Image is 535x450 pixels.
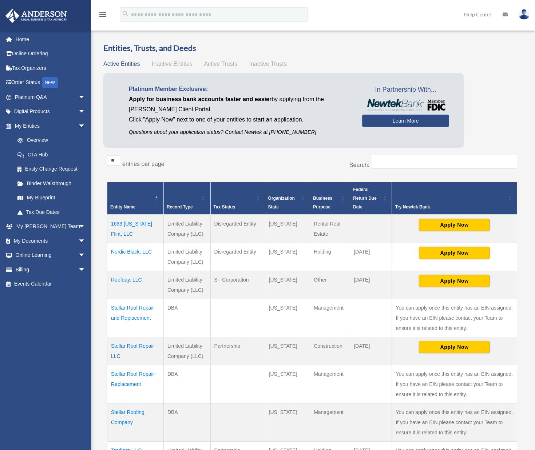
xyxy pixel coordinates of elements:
td: [US_STATE] [265,365,310,403]
a: Events Calendar [5,277,96,291]
span: Active Entities [103,61,140,67]
div: Try Newtek Bank [395,203,506,211]
p: by applying from the [PERSON_NAME] Client Portal. [129,94,351,115]
td: 1633 [US_STATE] Flint, LLC [107,215,164,243]
p: Platinum Member Exclusive: [129,84,351,94]
label: Search: [349,162,369,168]
td: [US_STATE] [265,337,310,365]
a: Digital Productsarrow_drop_down [5,104,96,119]
th: Business Purpose: Activate to sort [310,182,350,215]
p: Click "Apply Now" next to one of your entities to start an application. [129,115,351,125]
td: Roofday, LLC [107,271,164,299]
td: DBA [163,403,210,441]
img: Anderson Advisors Platinum Portal [3,9,69,23]
span: arrow_drop_down [78,248,93,263]
span: Inactive Trusts [249,61,287,67]
span: Organization State [268,196,295,210]
td: [US_STATE] [265,215,310,243]
td: Stellar Roofing Company [107,403,164,441]
td: [DATE] [350,337,392,365]
td: Limited Liability Company (LLC) [163,337,210,365]
td: [US_STATE] [265,403,310,441]
span: arrow_drop_down [78,104,93,119]
td: DBA [163,299,210,337]
a: Entity Change Request [10,162,93,176]
p: Questions about your application status? Contact Newtek at [PHONE_NUMBER] [129,128,351,137]
td: Management [310,403,350,441]
td: Stellar Roof Repair-Replacement [107,365,164,403]
th: Federal Return Due Date: Activate to sort [350,182,392,215]
td: Management [310,299,350,337]
td: Management [310,365,350,403]
span: Federal Return Due Date [353,187,377,210]
td: Holding [310,243,350,271]
td: [US_STATE] [265,299,310,337]
td: You can apply once this entity has an EIN assigned. If you have an EIN please contact your Team t... [392,299,517,337]
span: arrow_drop_down [78,219,93,234]
td: Stellar Roof Repair LLC [107,337,164,365]
img: NewtekBankLogoSM.png [366,99,445,111]
span: Active Trusts [204,61,238,67]
span: arrow_drop_down [78,90,93,105]
a: Binder Walkthrough [10,176,93,191]
a: Learn More [362,115,449,127]
td: S - Corporation [210,271,265,299]
td: [US_STATE] [265,271,310,299]
span: arrow_drop_down [78,234,93,248]
a: Tax Due Dates [10,205,93,219]
label: entries per page [122,161,165,167]
th: Try Newtek Bank : Activate to sort [392,182,517,215]
i: menu [98,10,107,19]
span: Record Type [167,204,193,210]
td: Rental Real Estate [310,215,350,243]
span: Business Purpose [313,196,332,210]
a: Online Learningarrow_drop_down [5,248,96,263]
td: [US_STATE] [265,243,310,271]
a: My Documentsarrow_drop_down [5,234,96,248]
span: In Partnership With... [362,84,449,96]
td: You can apply once this entity has an EIN assigned. If you have an EIN please contact your Team t... [392,365,517,403]
div: NEW [42,77,58,88]
th: Tax Status: Activate to sort [210,182,265,215]
span: arrow_drop_down [78,119,93,134]
th: Entity Name: Activate to invert sorting [107,182,164,215]
img: User Pic [519,9,530,20]
button: Apply Now [419,219,490,231]
a: Overview [10,133,89,148]
td: Nordic Black, LLC [107,243,164,271]
th: Organization State: Activate to sort [265,182,310,215]
button: Apply Now [419,275,490,287]
td: Limited Liability Company (LLC) [163,271,210,299]
a: Online Ordering [5,47,96,61]
a: Platinum Q&Aarrow_drop_down [5,90,96,104]
td: Disregarded Entity [210,243,265,271]
td: DBA [163,365,210,403]
td: Stellar Roof Repair and Replacement [107,299,164,337]
a: My Blueprint [10,191,93,205]
td: You can apply once this entity has an EIN assigned. If you have an EIN please contact your Team t... [392,403,517,441]
i: search [122,10,130,18]
a: CTA Hub [10,147,93,162]
span: arrow_drop_down [78,262,93,277]
td: Other [310,271,350,299]
td: [DATE] [350,243,392,271]
a: My [PERSON_NAME] Teamarrow_drop_down [5,219,96,234]
span: Tax Status [214,204,235,210]
a: My Entitiesarrow_drop_down [5,119,93,133]
button: Apply Now [419,247,490,259]
td: Construction [310,337,350,365]
a: Home [5,32,96,47]
td: Disregarded Entity [210,215,265,243]
span: Entity Name [110,204,135,210]
th: Record Type: Activate to sort [163,182,210,215]
h3: Entities, Trusts, and Deeds [103,43,521,54]
span: Inactive Entities [152,61,193,67]
td: Partnership [210,337,265,365]
td: Limited Liability Company (LLC) [163,215,210,243]
span: Apply for business bank accounts faster and easier [129,96,272,102]
a: menu [98,13,107,19]
a: Billingarrow_drop_down [5,262,96,277]
td: [DATE] [350,271,392,299]
a: Tax Organizers [5,61,96,75]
